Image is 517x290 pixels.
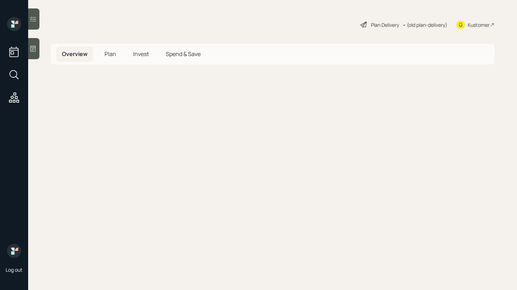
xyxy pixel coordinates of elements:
[166,50,201,58] span: Spend & Save
[62,50,88,58] span: Overview
[133,50,149,58] span: Invest
[7,244,21,258] img: retirable_logo.png
[371,21,399,29] div: Plan Delivery
[468,21,490,29] div: Kustomer
[403,21,447,29] div: • (old plan-delivery)
[105,50,116,58] span: Plan
[6,266,23,273] div: Log out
